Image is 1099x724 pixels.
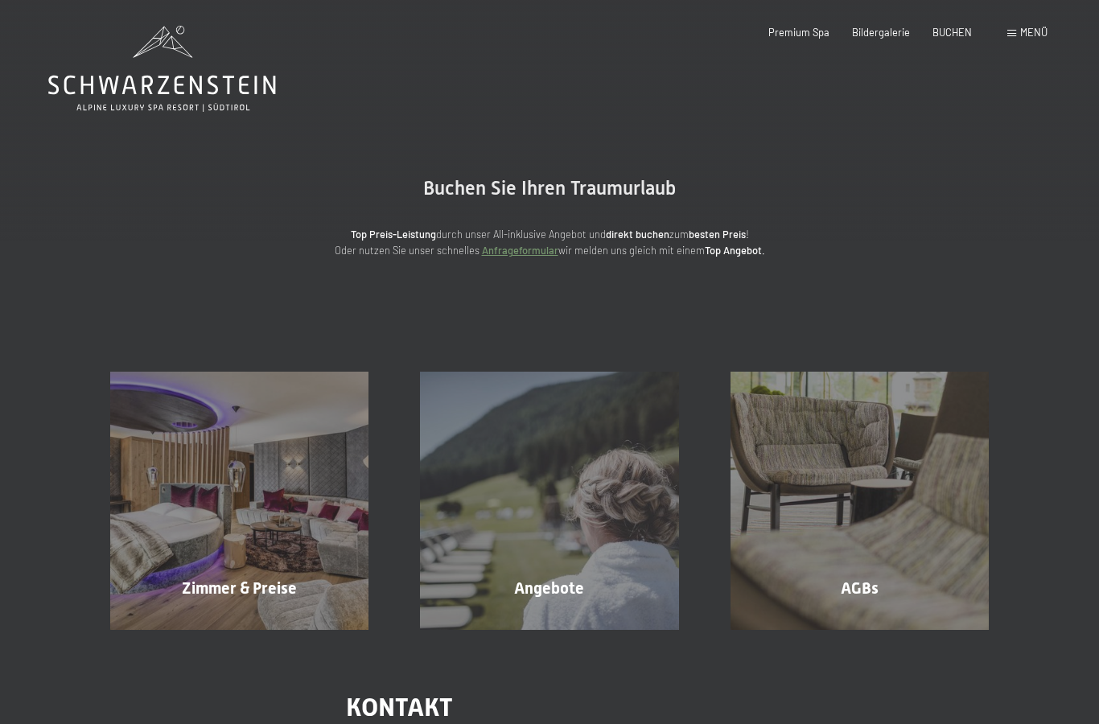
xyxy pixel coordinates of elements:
[423,177,676,200] span: Buchen Sie Ihren Traumurlaub
[1020,26,1048,39] span: Menü
[768,26,829,39] a: Premium Spa
[689,228,746,241] strong: besten Preis
[705,244,765,257] strong: Top Angebot.
[346,692,453,722] span: Kontakt
[606,228,669,241] strong: direkt buchen
[852,26,910,39] a: Bildergalerie
[182,578,297,598] span: Zimmer & Preise
[351,228,436,241] strong: Top Preis-Leistung
[705,372,1015,630] a: Buchung AGBs
[394,372,704,630] a: Buchung Angebote
[932,26,972,39] a: BUCHEN
[482,244,558,257] a: Anfrageformular
[228,226,871,259] p: durch unser All-inklusive Angebot und zum ! Oder nutzen Sie unser schnelles wir melden uns gleich...
[841,578,879,598] span: AGBs
[84,372,394,630] a: Buchung Zimmer & Preise
[514,578,584,598] span: Angebote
